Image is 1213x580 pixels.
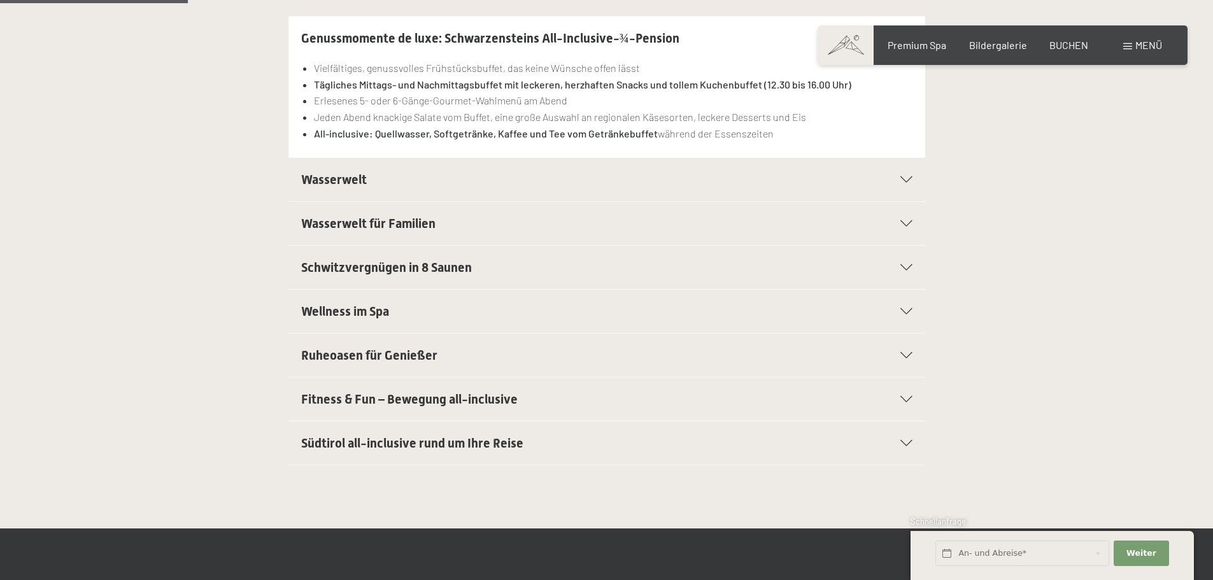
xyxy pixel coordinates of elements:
span: Wasserwelt für Familien [301,216,436,231]
span: Menü [1135,39,1162,51]
span: Wellness im Spa [301,304,389,319]
span: Schnellanfrage [911,516,966,527]
li: Erlesenes 5- oder 6-Gänge-Gourmet-Wahlmenü am Abend [314,92,912,109]
span: Genussmomente de luxe: Schwarzensteins All-Inclusive-¾-Pension [301,31,679,46]
strong: Tägliches Mittags- und Nachmittagsbuffet mit leckeren, herzhaften Snacks und tollem Kuchenbuffet ... [314,78,851,90]
a: BUCHEN [1049,39,1088,51]
li: während der Essenszeiten [314,125,912,142]
strong: All-inclusive: Quellwasser, Softgetränke, Kaffee und Tee vom Getränkebuffet [314,127,658,139]
span: Weiter [1126,548,1156,559]
span: Schwitzvergnügen in 8 Saunen [301,260,472,275]
span: Südtirol all-inclusive rund um Ihre Reise [301,435,523,451]
span: Wasserwelt [301,172,367,187]
li: Vielfältiges, genussvolles Frühstücksbuffet, das keine Wünsche offen lässt [314,60,912,76]
a: Bildergalerie [969,39,1027,51]
li: Jeden Abend knackige Salate vom Buffet, eine große Auswahl an regionalen Käsesorten, leckere Dess... [314,109,912,125]
button: Weiter [1114,541,1168,567]
span: Ruheoasen für Genießer [301,348,437,363]
span: Fitness & Fun – Bewegung all-inclusive [301,392,518,407]
a: Premium Spa [888,39,946,51]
